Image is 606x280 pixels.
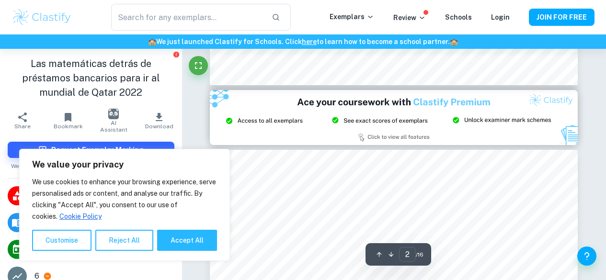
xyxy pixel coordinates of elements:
button: Request Exemplar Marking [8,142,174,158]
h1: Las matemáticas detrás de préstamos bancarios para ir al mundial de Qatar 2022 [8,56,174,100]
button: AI Assistant [91,107,137,134]
p: Review [393,12,426,23]
h6: Request Exemplar Marking [51,145,144,155]
span: We prioritize exemplars based on the number of requests [11,158,171,170]
span: / 16 [416,250,423,259]
img: AI Assistant [108,109,119,119]
span: Bookmark [54,123,83,130]
p: We use cookies to enhance your browsing experience, serve personalised ads or content, and analys... [32,176,217,222]
a: Login [491,13,510,21]
a: Cookie Policy [59,212,102,221]
button: Reject All [95,230,153,251]
p: We value your privacy [32,159,217,170]
button: Fullscreen [189,56,208,75]
a: here [302,38,317,45]
button: Download [137,107,182,134]
button: Help and Feedback [577,246,596,266]
input: Search for any exemplars... [111,4,264,31]
a: Schools [445,13,472,21]
button: Report issue [173,51,180,58]
div: We value your privacy [19,149,230,261]
button: JOIN FOR FREE [529,9,595,26]
img: Clastify logo [11,8,72,27]
img: Ad [210,90,578,145]
h6: We just launched Clastify for Schools. Click to learn how to become a school partner. [2,36,604,47]
span: AI Assistant [97,120,131,133]
p: Exemplars [330,11,374,22]
button: Accept All [157,230,217,251]
span: 🏫 [450,38,458,45]
span: Download [145,123,173,130]
button: Bookmark [46,107,91,134]
button: Customise [32,230,91,251]
span: 🏫 [148,38,156,45]
span: Share [14,123,31,130]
